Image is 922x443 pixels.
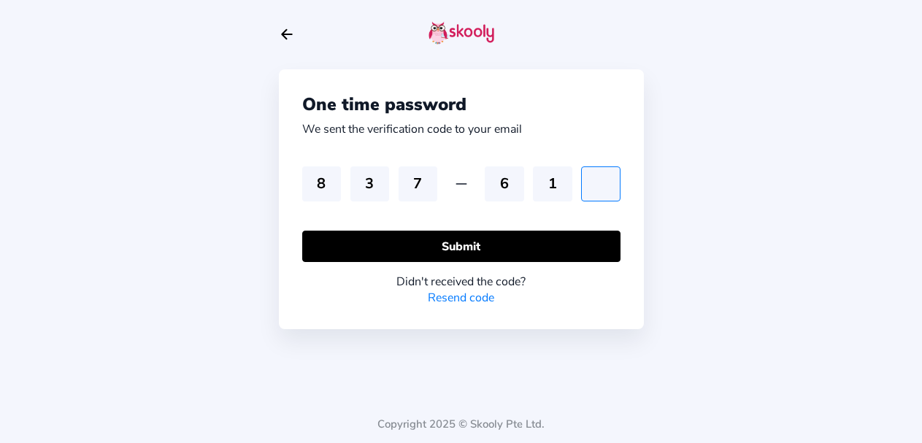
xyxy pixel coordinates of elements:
[279,26,295,42] button: arrow back outline
[302,121,522,137] div: We sent the verification code to your email
[429,21,494,45] img: skooly-logo.png
[302,93,621,116] div: One time password
[453,175,470,193] ion-icon: remove outline
[302,274,621,290] div: Didn't received the code?
[428,290,494,306] a: Resend code
[302,231,621,262] button: Submit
